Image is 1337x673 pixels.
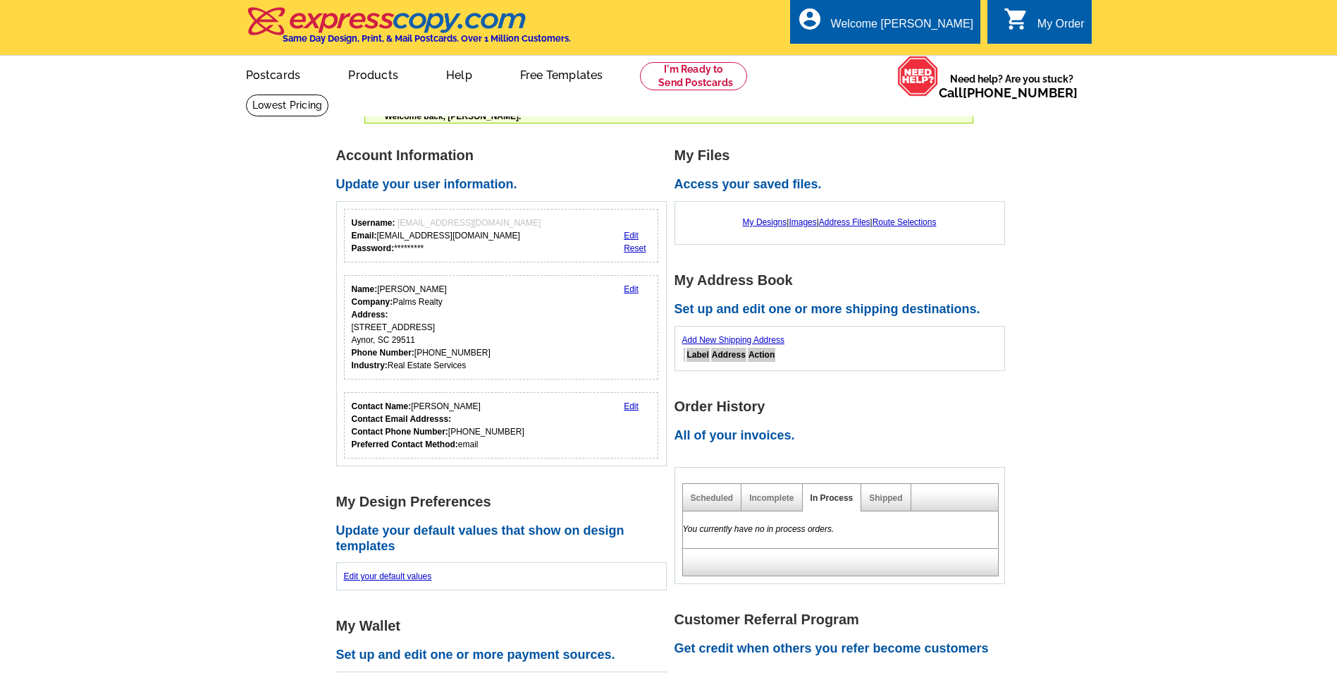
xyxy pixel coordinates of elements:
[686,348,710,362] th: Label
[336,648,674,663] h2: Set up and edit one or more payment sources.
[811,493,854,503] a: In Process
[223,57,324,90] a: Postcards
[246,17,571,44] a: Same Day Design, Print, & Mail Postcards. Over 1 Million Customers.
[624,401,639,411] a: Edit
[336,523,674,554] h2: Update your default values that show on design templates
[624,243,646,253] a: Reset
[797,6,822,32] i: account_circle
[352,283,491,372] div: [PERSON_NAME] Palms Realty [STREET_ADDRESS] Aynor, SC 29511 [PHONE_NUMBER] Real Estate Services
[352,400,524,451] div: [PERSON_NAME] [PHONE_NUMBER] email
[674,177,1013,193] h2: Access your saved files.
[682,335,784,345] a: Add New Shipping Address
[344,571,432,581] a: Edit your default values
[674,428,1013,444] h2: All of your invoices.
[1004,6,1029,32] i: shopping_cart
[352,401,412,411] strong: Contact Name:
[1004,16,1085,33] a: shopping_cart My Order
[352,360,388,370] strong: Industry:
[743,217,787,227] a: My Designs
[674,641,1013,657] h2: Get credit when others you refer become customers
[748,348,775,362] th: Action
[624,284,639,294] a: Edit
[352,284,378,294] strong: Name:
[352,218,395,228] strong: Username:
[869,493,902,503] a: Shipped
[674,399,1013,414] h1: Order History
[344,209,659,262] div: Your login information.
[352,414,452,424] strong: Contact Email Addresss:
[831,18,973,37] div: Welcome [PERSON_NAME]
[344,392,659,459] div: Who should we contact regarding order issues?
[398,218,541,228] span: [EMAIL_ADDRESS][DOMAIN_NAME]
[682,209,997,236] div: | | |
[674,302,1013,317] h2: Set up and edit one or more shipping destinations.
[498,57,626,90] a: Free Templates
[683,524,834,534] em: You currently have no in process orders.
[326,57,421,90] a: Products
[336,495,674,509] h1: My Design Preferences
[691,493,734,503] a: Scheduled
[819,217,870,227] a: Address Files
[939,85,1078,100] span: Call
[749,493,794,503] a: Incomplete
[352,243,395,253] strong: Password:
[711,348,746,362] th: Address
[283,33,571,44] h4: Same Day Design, Print, & Mail Postcards. Over 1 Million Customers.
[336,619,674,633] h1: My Wallet
[336,148,674,163] h1: Account Information
[674,148,1013,163] h1: My Files
[336,177,674,193] h2: Update your user information.
[352,297,393,307] strong: Company:
[624,231,639,241] a: Edit
[352,439,458,449] strong: Preferred Contact Method:
[789,217,816,227] a: Images
[385,111,522,121] span: Welcome back, [PERSON_NAME].
[352,427,448,437] strong: Contact Phone Number:
[674,273,1013,288] h1: My Address Book
[344,275,659,380] div: Your personal details.
[352,310,388,320] strong: Address:
[352,348,414,358] strong: Phone Number:
[963,85,1078,100] a: [PHONE_NUMBER]
[352,231,377,241] strong: Email:
[424,57,495,90] a: Help
[873,217,937,227] a: Route Selections
[1037,18,1085,37] div: My Order
[674,612,1013,627] h1: Customer Referral Program
[939,72,1085,100] span: Need help? Are you stuck?
[897,56,939,97] img: help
